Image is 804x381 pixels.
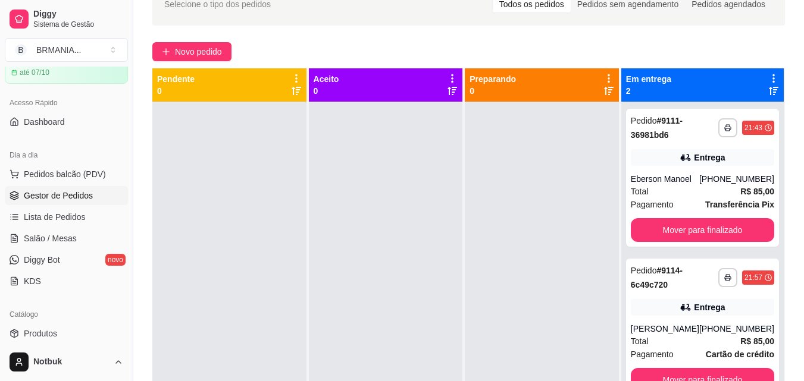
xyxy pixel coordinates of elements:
div: [PHONE_NUMBER] [699,173,774,185]
div: Dia a dia [5,146,128,165]
strong: R$ 85,00 [740,336,774,346]
span: Gestor de Pedidos [24,190,93,201]
span: Diggy Bot [24,254,60,266]
strong: Cartão de crédito [706,349,774,359]
div: Acesso Rápido [5,93,128,112]
span: plus [162,48,170,56]
button: Mover para finalizado [631,218,774,242]
span: Total [631,335,649,348]
span: B [15,44,27,56]
a: Gestor de Pedidos [5,186,128,205]
p: Pendente [157,73,195,85]
div: Entrega [694,152,725,163]
a: DiggySistema de Gestão [5,5,128,33]
p: Aceito [314,73,339,85]
span: Diggy [33,9,123,20]
strong: R$ 85,00 [740,187,774,196]
a: KDS [5,272,128,291]
div: BRMANIA ... [36,44,81,56]
span: Pedidos balcão (PDV) [24,168,106,180]
p: Preparando [470,73,516,85]
button: Novo pedido [152,42,231,61]
span: Produtos [24,328,57,339]
a: Diggy Botnovo [5,250,128,269]
button: Pedidos balcão (PDV) [5,165,128,184]
button: Notbuk [5,348,128,376]
a: Plano Essencial + Mesasaté 07/10 [5,50,128,84]
strong: # 9111-36981bd6 [631,116,683,140]
div: 21:57 [744,273,762,282]
span: Total [631,185,649,198]
a: Produtos [5,324,128,343]
div: Entrega [694,301,725,313]
button: Select a team [5,38,128,62]
span: Novo pedido [175,45,222,58]
a: Dashboard [5,112,128,131]
span: Notbuk [33,357,109,367]
div: Catálogo [5,305,128,324]
div: [PHONE_NUMBER] [699,323,774,335]
p: 0 [470,85,516,97]
a: Lista de Pedidos [5,207,128,226]
p: 2 [626,85,671,97]
p: 0 [314,85,339,97]
div: Eberson Manoel [631,173,699,185]
span: Sistema de Gestão [33,20,123,29]
span: Pedido [631,116,657,125]
p: 0 [157,85,195,97]
strong: # 9114-6c49c720 [631,266,683,289]
a: Salão / Mesas [5,229,128,248]
span: Pagamento [631,198,674,211]
strong: Transferência Pix [705,200,774,209]
span: Pagamento [631,348,674,361]
span: Salão / Mesas [24,232,77,244]
span: Dashboard [24,116,65,128]
span: Pedido [631,266,657,275]
article: até 07/10 [20,68,49,77]
p: Em entrega [626,73,671,85]
div: [PERSON_NAME] [631,323,699,335]
span: KDS [24,275,41,287]
span: Lista de Pedidos [24,211,86,223]
div: 21:43 [744,123,762,133]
